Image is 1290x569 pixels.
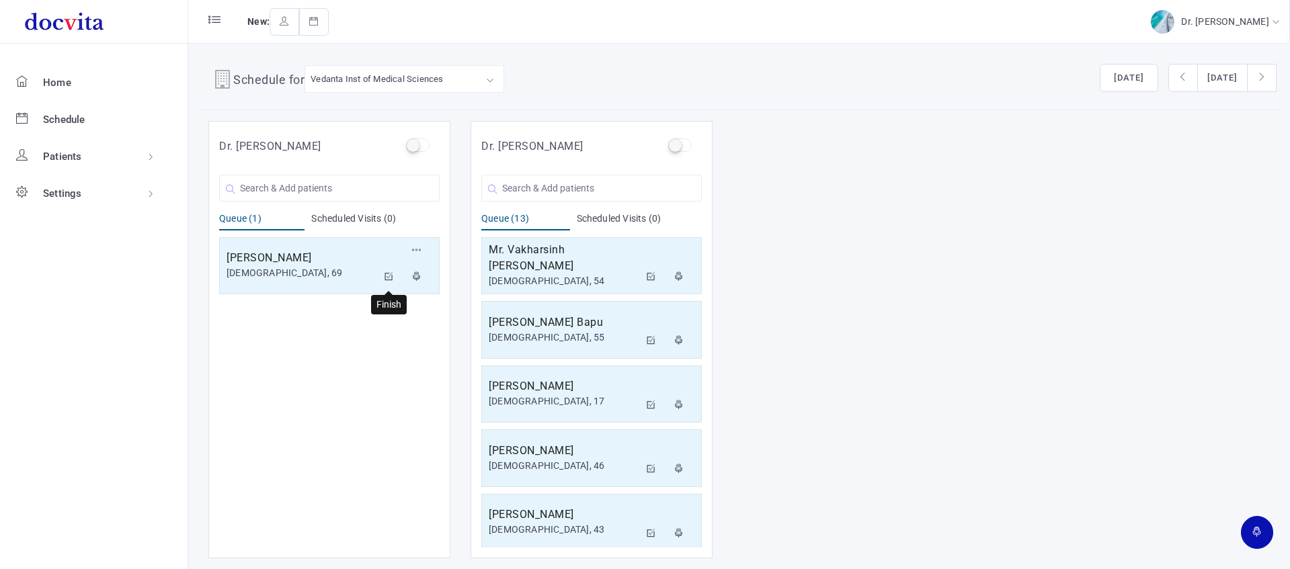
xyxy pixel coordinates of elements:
[233,71,305,92] h4: Schedule for
[489,507,639,523] h5: [PERSON_NAME]
[371,295,407,314] div: Finish
[227,266,377,280] div: [DEMOGRAPHIC_DATA], 69
[489,314,639,331] h5: [PERSON_NAME] Bapu
[311,71,443,87] div: Vedanta Inst of Medical Sciences
[219,175,440,202] input: Search & Add patients
[219,138,321,155] h5: Dr. [PERSON_NAME]
[489,331,639,345] div: [DEMOGRAPHIC_DATA], 55
[489,394,639,408] div: [DEMOGRAPHIC_DATA], 17
[1197,64,1248,92] button: [DATE]
[481,212,570,230] div: Queue (13)
[489,523,639,537] div: [DEMOGRAPHIC_DATA], 43
[247,16,270,27] span: New:
[1100,64,1158,92] button: [DATE]
[489,274,639,288] div: [DEMOGRAPHIC_DATA], 54
[43,187,82,200] span: Settings
[489,242,639,274] h5: Mr. Vakharsinh [PERSON_NAME]
[43,77,71,89] span: Home
[577,212,702,230] div: Scheduled Visits (0)
[43,114,85,126] span: Schedule
[489,459,639,473] div: [DEMOGRAPHIC_DATA], 46
[1151,10,1174,34] img: img-2.jpg
[43,150,82,163] span: Patients
[481,138,583,155] h5: Dr. [PERSON_NAME]
[227,250,377,266] h5: [PERSON_NAME]
[481,175,702,202] input: Search & Add patients
[489,443,639,459] h5: [PERSON_NAME]
[1181,16,1272,27] span: Dr. [PERSON_NAME]
[311,212,440,230] div: Scheduled Visits (0)
[489,378,639,394] h5: [PERSON_NAME]
[219,212,305,230] div: Queue (1)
